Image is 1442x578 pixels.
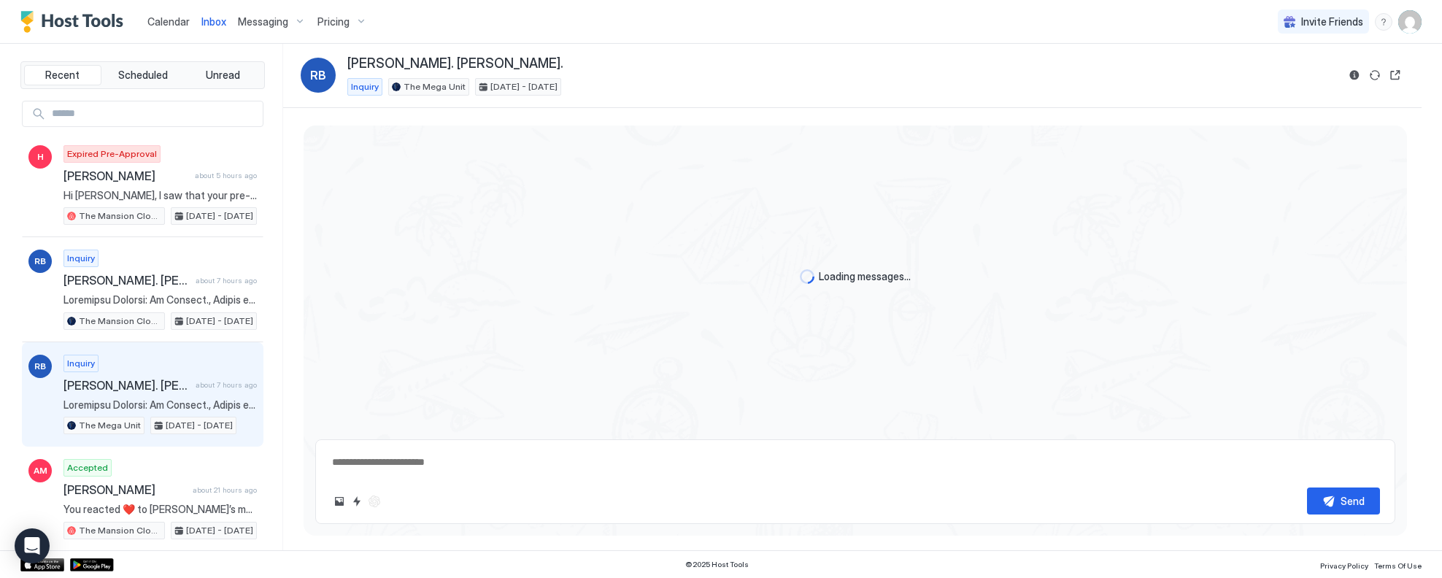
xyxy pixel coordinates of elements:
span: Privacy Policy [1320,561,1368,570]
span: Terms Of Use [1374,561,1422,570]
span: about 7 hours ago [196,380,257,390]
span: [PERSON_NAME] [63,482,187,497]
a: Google Play Store [70,558,114,571]
span: Expired Pre-Approval [67,147,157,161]
span: RB [34,255,46,268]
span: Loremipsu Dolorsi: Am Consect., Adipis eli sedd eiusmod, T incidi ut lab etd magn aliq E adm veni... [63,293,257,307]
button: Quick reply [348,493,366,510]
span: [DATE] - [DATE] [186,524,253,537]
span: Messaging [238,15,288,28]
span: The Mansion Close to the City [79,315,161,328]
span: The Mega Unit [79,419,141,432]
span: Inquiry [67,252,95,265]
div: menu [1375,13,1392,31]
span: The Mega Unit [404,80,466,93]
span: Scheduled [118,69,168,82]
span: The Mansion Close to the City [79,209,161,223]
span: Calendar [147,15,190,28]
div: tab-group [20,61,265,89]
span: The Mansion Close to the City [79,524,161,537]
span: [PERSON_NAME]. [PERSON_NAME]. [63,273,190,288]
button: Unread [184,65,261,85]
input: Input Field [46,101,263,126]
a: Calendar [147,14,190,29]
a: Terms Of Use [1374,557,1422,572]
span: about 7 hours ago [196,276,257,285]
span: Loading messages... [819,270,911,283]
div: loading [800,269,814,284]
span: © 2025 Host Tools [685,560,749,569]
span: Pricing [317,15,350,28]
span: [DATE] - [DATE] [186,315,253,328]
span: about 21 hours ago [193,485,257,495]
button: Send [1307,488,1380,515]
button: Recent [24,65,101,85]
span: [DATE] - [DATE] [186,209,253,223]
span: Inquiry [67,357,95,370]
span: AM [34,464,47,477]
button: Reservation information [1346,66,1363,84]
span: Invite Friends [1301,15,1363,28]
span: Recent [45,69,80,82]
button: Sync reservation [1366,66,1384,84]
span: Hi [PERSON_NAME], I saw that your pre-approval expired and wanted to let you know that we would b... [63,189,257,202]
a: Host Tools Logo [20,11,130,33]
a: Inbox [201,14,226,29]
span: [DATE] - [DATE] [490,80,558,93]
span: H [37,150,44,163]
span: [PERSON_NAME]. [PERSON_NAME]. [63,378,190,393]
button: Scheduled [104,65,182,85]
span: Accepted [67,461,108,474]
div: Open Intercom Messenger [15,528,50,563]
a: App Store [20,558,64,571]
span: [DATE] - [DATE] [166,419,233,432]
span: You reacted ❤️ to [PERSON_NAME]’s message "And thank you for the wonderful stay!" [63,503,257,516]
span: about 5 hours ago [195,171,257,180]
span: Inbox [201,15,226,28]
span: RB [310,66,326,84]
span: Inquiry [351,80,379,93]
div: User profile [1398,10,1422,34]
span: [PERSON_NAME] [63,169,189,183]
span: RB [34,360,46,373]
button: Open reservation [1387,66,1404,84]
span: Loremipsu Dolorsi: Am Consect., Adipis eli sedd eiusmod, T incidi ut lab etd magn aliq E adm veni... [63,398,257,412]
span: Unread [206,69,240,82]
span: [PERSON_NAME]. [PERSON_NAME]. [347,55,563,72]
div: Send [1341,493,1365,509]
button: Upload image [331,493,348,510]
a: Privacy Policy [1320,557,1368,572]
